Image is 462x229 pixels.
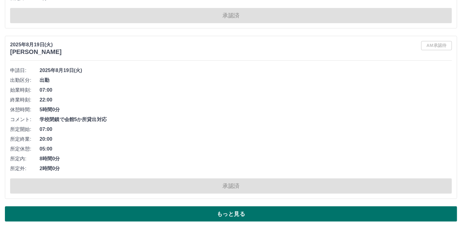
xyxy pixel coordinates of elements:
span: 所定休憩: [10,145,40,153]
span: 所定終業: [10,135,40,143]
span: 所定外: [10,165,40,172]
span: 05:00 [40,145,452,153]
p: 2025年8月19日(火) [10,41,62,48]
span: 2時間0分 [40,165,452,172]
span: 07:00 [40,86,452,94]
span: 8時間0分 [40,155,452,162]
span: 学校閉鎖で会館5か所貸出対応 [40,116,452,123]
span: 所定内: [10,155,40,162]
span: 20:00 [40,135,452,143]
span: 所定開始: [10,126,40,133]
span: 出勤 [40,77,452,84]
span: コメント: [10,116,40,123]
span: 07:00 [40,126,452,133]
span: 終業時刻: [10,96,40,104]
button: もっと見る [5,206,457,222]
span: 5時間0分 [40,106,452,113]
span: 出勤区分: [10,77,40,84]
span: 休憩時間: [10,106,40,113]
span: 始業時刻: [10,86,40,94]
span: 2025年8月19日(火) [40,67,452,74]
span: 申請日: [10,67,40,74]
span: 22:00 [40,96,452,104]
h3: [PERSON_NAME] [10,48,62,55]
